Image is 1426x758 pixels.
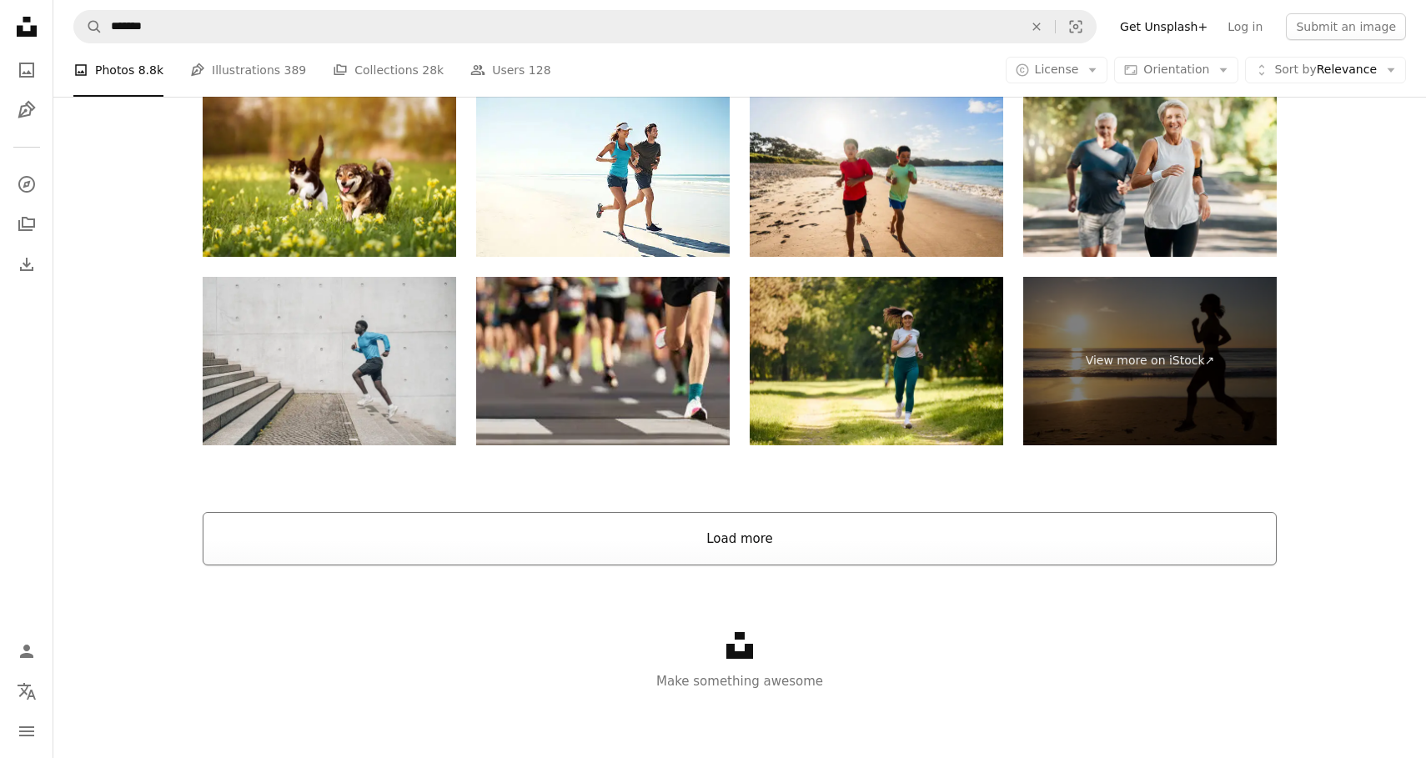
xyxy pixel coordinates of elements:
[190,43,306,97] a: Illustrations 389
[1023,277,1277,446] a: View more on iStock↗
[203,88,456,257] img: cute furry friends dog and cat running together through a green meadow on a sunny spring day
[10,675,43,708] button: Language
[10,53,43,87] a: Photos
[74,11,103,43] button: Search Unsplash
[284,61,307,79] span: 389
[1023,88,1277,257] img: Retirement, couple and running fitness health for body and heart wellness with natural ageing. Ma...
[1274,63,1316,76] span: Sort by
[1006,57,1108,83] button: License
[333,43,444,97] a: Collections 28k
[1035,63,1079,76] span: License
[1286,13,1406,40] button: Submit an image
[10,93,43,127] a: Illustrations
[1274,62,1377,78] span: Relevance
[10,635,43,668] a: Log in / Sign up
[470,43,550,97] a: Users 128
[1114,57,1238,83] button: Orientation
[1218,13,1273,40] a: Log in
[476,88,730,257] img: Working out by the ocean
[1018,11,1055,43] button: Clear
[750,277,1003,446] img: Full length of happy sportswoman running in nature.
[10,168,43,201] a: Explore
[529,61,551,79] span: 128
[750,88,1003,257] img: Barefooted and free at beach.
[10,208,43,241] a: Collections
[422,61,444,79] span: 28k
[10,715,43,748] button: Menu
[476,277,730,446] img: Marathon runners running on city road, large group of runners
[73,10,1097,43] form: Find visuals sitewide
[10,248,43,281] a: Download History
[1245,57,1406,83] button: Sort byRelevance
[1110,13,1218,40] a: Get Unsplash+
[1056,11,1096,43] button: Visual search
[1143,63,1209,76] span: Orientation
[203,512,1277,565] button: Load more
[53,671,1426,691] p: Make something awesome
[203,277,456,446] img: young sportsman running up steps outdoors in berlin
[10,10,43,47] a: Home — Unsplash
